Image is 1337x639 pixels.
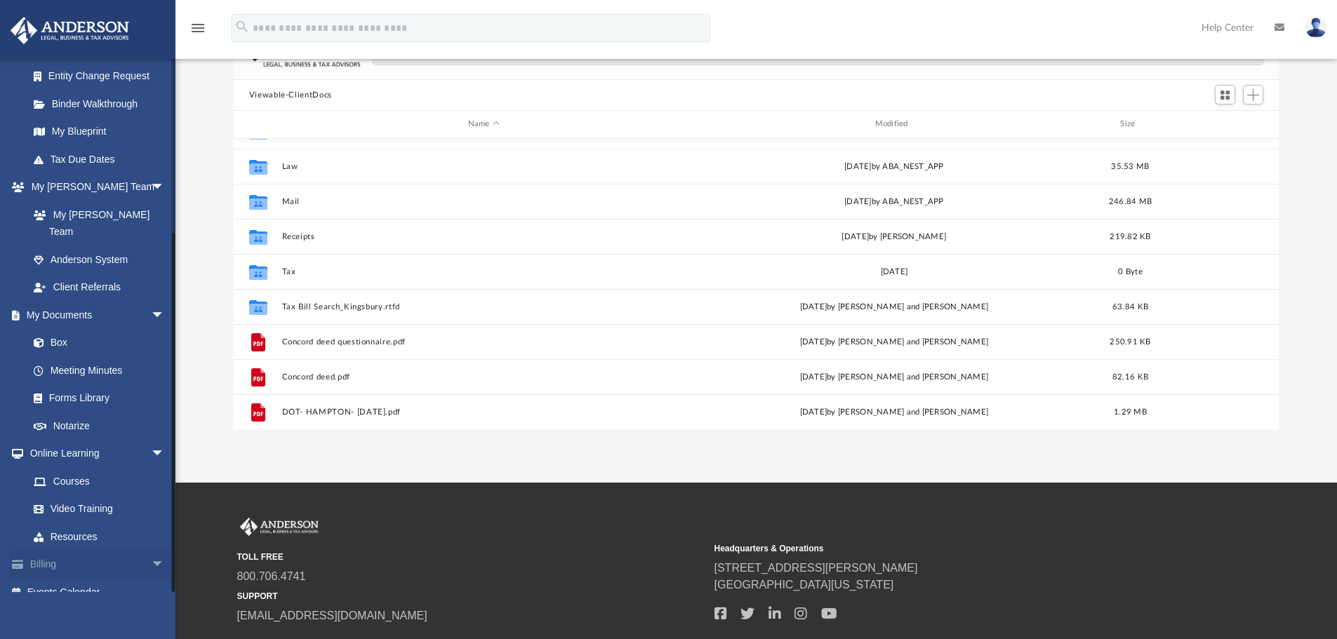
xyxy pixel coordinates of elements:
button: Concord deed.pdf [281,372,686,382]
div: id [1164,118,1263,130]
div: Name [281,118,685,130]
a: Courses [20,467,179,495]
div: [DATE] by [PERSON_NAME] [692,230,1096,243]
span: 82.16 KB [1112,372,1148,380]
img: Anderson Advisors Platinum Portal [237,518,321,536]
div: [DATE] by ABA_NEST_APP [692,195,1096,208]
div: Modified [691,118,1096,130]
a: My Documentsarrow_drop_down [10,301,179,329]
img: User Pic [1305,18,1326,38]
button: Tax Bill Search_Kingsbury.rtfd [281,302,686,311]
div: id [240,118,275,130]
a: Video Training [20,495,172,523]
a: [GEOGRAPHIC_DATA][US_STATE] [714,579,894,591]
a: Box [20,329,172,357]
a: [STREET_ADDRESS][PERSON_NAME] [714,562,918,574]
span: arrow_drop_down [151,301,179,330]
a: My [PERSON_NAME] Team [20,201,172,245]
div: [DATE] [692,265,1096,278]
button: Receipts [281,232,686,241]
a: My Blueprint [20,118,179,146]
small: SUPPORT [237,590,705,603]
span: arrow_drop_down [151,551,179,579]
span: arrow_drop_down [151,440,179,469]
div: [DATE] by [PERSON_NAME] and [PERSON_NAME] [692,335,1096,348]
button: Tax [281,267,686,276]
a: My [PERSON_NAME] Teamarrow_drop_down [10,173,179,201]
a: Meeting Minutes [20,356,179,384]
div: [DATE] by ABA_NEST_APP [692,160,1096,173]
i: search [234,19,250,34]
a: Anderson System [20,245,179,274]
a: Notarize [20,412,179,440]
a: Billingarrow_drop_down [10,551,186,579]
a: Events Calendar [10,578,186,606]
span: 63.84 KB [1112,302,1148,310]
button: Switch to Grid View [1215,85,1236,105]
a: Resources [20,523,179,551]
span: arrow_drop_down [151,173,179,202]
a: Online Learningarrow_drop_down [10,440,179,468]
span: 1.29 MB [1114,408,1147,415]
a: Client Referrals [20,274,179,302]
div: [DATE] by [PERSON_NAME] and [PERSON_NAME] [692,405,1096,418]
a: [EMAIL_ADDRESS][DOMAIN_NAME] [237,610,427,621]
a: menu [189,27,206,36]
div: Size [1102,118,1158,130]
span: 246.84 MB [1109,197,1152,205]
a: Binder Walkthrough [20,90,186,118]
span: 0 Byte [1118,267,1143,275]
a: Forms Library [20,384,172,412]
div: grid [234,139,1279,429]
small: TOLL FREE [237,551,705,563]
button: Mail [281,197,686,206]
span: 219.82 KB [1110,232,1150,240]
button: Concord deed questionnaire.pdf [281,337,686,347]
button: Add [1243,85,1264,105]
a: Entity Change Request [20,62,186,90]
small: Headquarters & Operations [714,542,1182,555]
button: Viewable-ClientDocs [249,89,332,102]
img: Anderson Advisors Platinum Portal [6,17,133,44]
span: 250.91 KB [1110,337,1150,345]
span: 35.53 MB [1111,162,1149,170]
i: menu [189,20,206,36]
button: Law [281,162,686,171]
a: Tax Due Dates [20,145,186,173]
a: 800.706.4741 [237,570,306,582]
div: [DATE] by [PERSON_NAME] and [PERSON_NAME] [692,370,1096,383]
div: [DATE] by [PERSON_NAME] and [PERSON_NAME] [692,300,1096,313]
button: DOT- HAMPTON- [DATE].pdf [281,408,686,417]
